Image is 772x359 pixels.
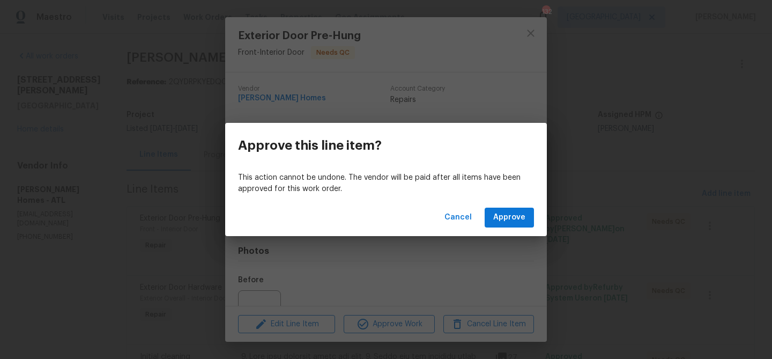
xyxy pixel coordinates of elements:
[238,172,534,195] p: This action cannot be undone. The vendor will be paid after all items have been approved for this...
[444,211,472,224] span: Cancel
[440,208,476,228] button: Cancel
[493,211,525,224] span: Approve
[238,138,382,153] h3: Approve this line item?
[485,208,534,228] button: Approve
